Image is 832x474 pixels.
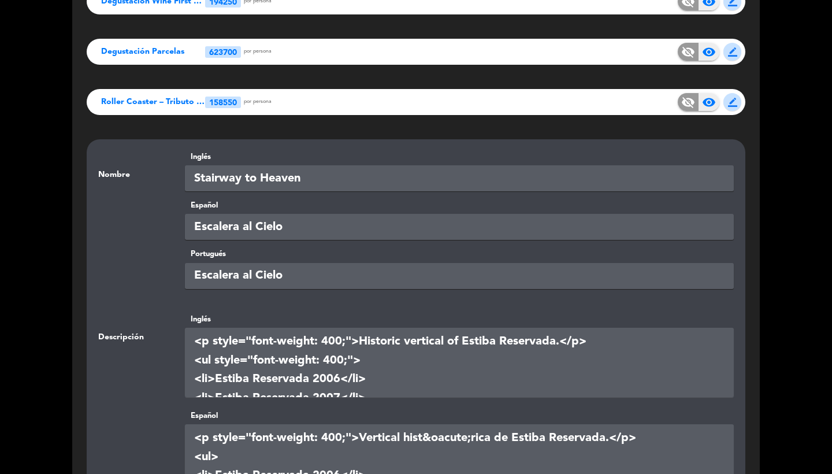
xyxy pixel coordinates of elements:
span: Por persona [244,98,272,106]
label: Portugués [185,248,734,260]
span: Roller Coaster – Tributo a D.V. [GEOGRAPHIC_DATA] [101,95,205,109]
span: visibility [702,95,716,109]
button: border_color [723,93,741,111]
span: Por persona [244,47,272,56]
span: visibility_off [681,95,695,109]
button: border_color [723,43,741,61]
span: visibility [702,45,716,59]
div: 158550 [205,97,241,108]
span: visibility_off [681,45,695,59]
label: Español [185,199,734,212]
span: border_color [728,98,737,107]
div: Español [185,410,734,422]
div: Inglés [185,313,734,325]
div: 623700 [205,46,241,58]
span: Nombre [98,171,130,179]
span: Descripción [98,333,144,341]
span: border_color [728,47,737,57]
span: Degustación Parcelas [101,45,205,58]
label: Inglés [185,151,734,163]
